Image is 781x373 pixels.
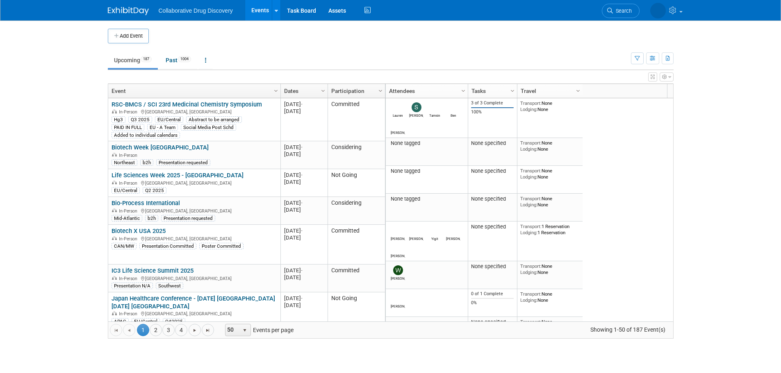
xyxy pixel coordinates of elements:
[520,319,579,331] div: None None
[284,295,324,302] div: [DATE]
[520,224,579,235] div: 1 Reservation 1 Reservation
[284,302,324,309] div: [DATE]
[520,291,579,303] div: None None
[141,56,152,62] span: 187
[583,324,673,335] span: Showing 1-50 of 187 Event(s)
[113,327,119,334] span: Go to the first page
[214,324,302,336] span: Events per page
[520,202,537,208] span: Lodging:
[520,106,537,112] span: Lodging:
[137,324,149,336] span: 1
[328,141,385,169] td: Considering
[205,327,211,334] span: Go to the last page
[389,140,465,147] div: None tagged
[284,179,324,185] div: [DATE]
[199,243,244,249] div: Poster Committed
[471,140,514,147] div: None specified
[301,295,303,301] span: -
[112,153,117,157] img: In-Person Event
[301,172,303,178] span: -
[175,324,187,336] a: 4
[112,179,277,186] div: [GEOGRAPHIC_DATA], [GEOGRAPHIC_DATA]
[575,88,581,94] span: Column Settings
[271,84,280,96] a: Column Settings
[301,101,303,107] span: -
[155,116,183,123] div: EU/Central
[112,318,129,325] div: APAC
[520,100,579,112] div: None None
[112,283,153,289] div: Presentation N/A
[284,274,324,281] div: [DATE]
[508,84,517,96] a: Column Settings
[520,174,537,180] span: Lodging:
[602,4,640,18] a: Search
[112,235,277,242] div: [GEOGRAPHIC_DATA], [GEOGRAPHIC_DATA]
[428,235,442,241] div: Yigit Kucuk
[143,187,166,194] div: Q2 2025
[284,101,324,108] div: [DATE]
[393,293,403,303] img: Yasushi Hamagashira
[391,253,405,258] div: Matthew Harris
[328,197,385,225] td: Considering
[449,102,458,112] img: Ben Retamal
[471,263,514,270] div: None specified
[159,7,233,14] span: Collaborative Drug Discovery
[186,116,242,123] div: Abstract to be arranged
[112,275,277,282] div: [GEOGRAPHIC_DATA], [GEOGRAPHIC_DATA]
[319,84,328,96] a: Column Settings
[112,227,166,235] a: Biotech X USA 2025
[119,236,140,242] span: In-Person
[471,109,514,115] div: 100%
[389,84,462,98] a: Attendees
[273,88,279,94] span: Column Settings
[301,200,303,206] span: -
[301,144,303,150] span: -
[284,227,324,234] div: [DATE]
[191,327,198,334] span: Go to the next page
[119,109,140,115] span: In-Person
[202,324,214,336] a: Go to the last page
[377,88,384,94] span: Column Settings
[331,84,380,98] a: Participation
[112,84,275,98] a: Event
[460,88,467,94] span: Column Settings
[163,318,185,325] div: Q42025
[471,84,512,98] a: Tasks
[145,215,158,222] div: b2h
[284,144,324,151] div: [DATE]
[108,29,149,43] button: Add Event
[119,153,140,158] span: In-Person
[112,311,117,315] img: In-Person Event
[284,151,324,158] div: [DATE]
[391,275,405,280] div: William Wright
[430,226,440,235] img: Yigit Kucuk
[132,318,160,325] div: EU/Central
[520,319,542,325] span: Transport:
[520,291,542,297] span: Transport:
[574,84,583,96] a: Column Settings
[301,228,303,234] span: -
[119,208,140,214] span: In-Person
[110,324,122,336] a: Go to the first page
[520,140,542,146] span: Transport:
[520,146,537,152] span: Lodging:
[112,267,194,274] a: IC3 Life Science Summit 2025
[520,168,542,174] span: Transport:
[391,129,405,135] div: Mariana Vaschetto
[119,276,140,281] span: In-Person
[147,124,178,131] div: EU - A Team
[520,230,537,235] span: Lodging:
[446,235,460,241] div: Jacqueline Macia
[389,168,465,174] div: None tagged
[328,169,385,197] td: Not Going
[112,144,209,151] a: Biotech Week [GEOGRAPHIC_DATA]
[112,236,117,240] img: In-Person Event
[389,196,465,202] div: None tagged
[391,112,405,118] div: Lauren Kossy
[112,243,137,249] div: CAN/MW
[409,235,424,241] div: Evan Moriarity
[284,172,324,179] div: [DATE]
[520,100,542,106] span: Transport:
[112,207,277,214] div: [GEOGRAPHIC_DATA], [GEOGRAPHIC_DATA]
[112,159,137,166] div: Northeast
